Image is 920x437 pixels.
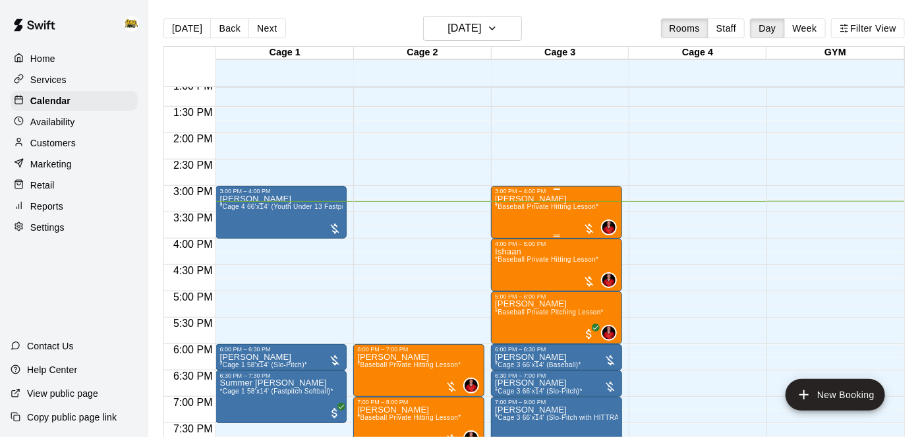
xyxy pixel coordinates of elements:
[357,399,480,405] div: 7:00 PM – 8:00 PM
[495,203,598,210] span: *Baseball Private Hitting Lesson*
[601,219,617,235] div: Kayden Beauregard
[11,154,138,174] a: Marketing
[491,186,622,239] div: 3:00 PM – 4:00 PM: *Baseball Private Hitting Lesson*
[216,47,354,59] div: Cage 1
[495,388,583,395] span: *Cage 3 66'x14' (Slo-Pitch)*
[30,200,63,213] p: Reports
[447,19,481,38] h6: [DATE]
[495,188,618,194] div: 3:00 PM – 4:00 PM
[11,49,138,69] a: Home
[495,372,618,379] div: 6:30 PM – 7:00 PM
[216,344,347,370] div: 6:00 PM – 6:30 PM: Denise McPhee
[11,196,138,216] a: Reports
[30,221,65,234] p: Settings
[786,379,885,411] button: add
[170,318,216,329] span: 5:30 PM
[495,414,629,421] span: *Cage 3 66'x14' (Slo-Pitch with HITTRAX)*
[583,328,596,341] span: All customers have paid
[30,158,72,171] p: Marketing
[750,18,784,38] button: Day
[27,339,74,353] p: Contact Us
[492,47,629,59] div: Cage 3
[784,18,826,38] button: Week
[11,133,138,153] a: Customers
[601,325,617,341] div: Kayden Beauregard
[170,423,216,434] span: 7:30 PM
[495,308,604,316] span: *Baseball Private Pitching Lesson*
[469,378,479,393] span: Kayden Beauregard
[661,18,708,38] button: Rooms
[11,70,138,90] div: Services
[766,47,904,59] div: GYM
[831,18,905,38] button: Filter View
[27,387,98,400] p: View public page
[170,291,216,303] span: 5:00 PM
[11,218,138,237] a: Settings
[121,11,148,37] div: HITHOUSE ABBY
[216,186,347,239] div: 3:00 PM – 4:00 PM: *Cage 4 66'x14' (Youth Under 13 Fastpitch Softball)*
[353,344,484,397] div: 6:00 PM – 7:00 PM: *Baseball Private Hitting Lesson*
[491,239,622,291] div: 4:00 PM – 5:00 PM: Ishaan
[491,291,622,344] div: 5:00 PM – 6:00 PM: Lochlan Atchison
[602,221,616,234] img: Kayden Beauregard
[30,136,76,150] p: Customers
[210,18,249,38] button: Back
[170,265,216,276] span: 4:30 PM
[219,388,333,395] span: *Cage 1 58'x14' (Fastpitch Softball)*
[170,186,216,197] span: 3:00 PM
[248,18,285,38] button: Next
[216,370,347,423] div: 6:30 PM – 7:30 PM: Summer Morrish
[219,188,343,194] div: 3:00 PM – 4:00 PM
[491,370,622,397] div: 6:30 PM – 7:00 PM: Taylor Allan
[629,47,766,59] div: Cage 4
[27,411,117,424] p: Copy public page link
[30,94,71,107] p: Calendar
[357,361,461,368] span: *Baseball Private Hitting Lesson*
[463,378,479,393] div: Kayden Beauregard
[354,47,492,59] div: Cage 2
[465,379,478,392] img: Kayden Beauregard
[606,272,617,288] span: Kayden Beauregard
[606,325,617,341] span: Kayden Beauregard
[495,293,618,300] div: 5:00 PM – 6:00 PM
[30,73,67,86] p: Services
[163,18,211,38] button: [DATE]
[357,414,461,421] span: *Baseball Private Hitting Lesson*
[606,219,617,235] span: Kayden Beauregard
[708,18,745,38] button: Staff
[423,16,522,41] button: [DATE]
[602,274,616,287] img: Kayden Beauregard
[495,256,598,263] span: *Baseball Private Hitting Lesson*
[495,346,618,353] div: 6:00 PM – 6:30 PM
[30,179,55,192] p: Retail
[170,397,216,408] span: 7:00 PM
[170,239,216,250] span: 4:00 PM
[11,91,138,111] a: Calendar
[170,370,216,382] span: 6:30 PM
[495,361,581,368] span: *Cage 3 66'x14' (Baseball)*
[170,133,216,144] span: 2:00 PM
[170,344,216,355] span: 6:00 PM
[30,115,75,129] p: Availability
[170,107,216,118] span: 1:30 PM
[602,326,616,339] img: Kayden Beauregard
[219,346,343,353] div: 6:00 PM – 6:30 PM
[491,344,622,370] div: 6:00 PM – 6:30 PM: Andrew Mooring
[495,399,618,405] div: 7:00 PM – 9:00 PM
[219,361,307,368] span: *Cage 1 58'x14' (Slo-Pitch)*
[219,203,384,210] span: *Cage 4 66'x14' (Youth Under 13 Fastpitch Softball)*
[30,52,55,65] p: Home
[170,212,216,223] span: 3:30 PM
[11,175,138,195] a: Retail
[123,16,139,32] img: HITHOUSE ABBY
[219,372,343,379] div: 6:30 PM – 7:30 PM
[11,112,138,132] a: Availability
[328,407,341,420] span: All customers have paid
